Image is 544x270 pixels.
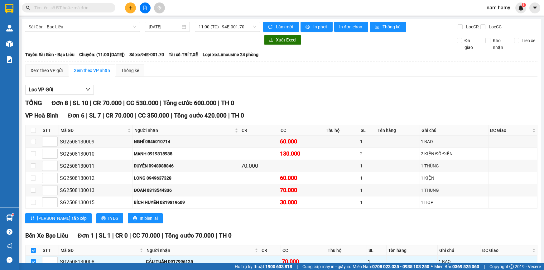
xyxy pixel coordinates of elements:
[264,35,301,45] button: downloadXuất Excel
[41,125,59,136] th: STT
[30,216,35,221] span: sort-ascending
[60,127,126,134] span: Mã GD
[372,264,429,269] strong: 0708 023 035 - 0935 103 250
[375,25,380,30] span: bar-chart
[280,137,323,146] div: 60.000
[37,215,87,222] span: [PERSON_NAME] sắp xếp
[86,112,88,119] span: |
[431,265,433,268] span: ⚪️
[160,99,161,107] span: |
[25,112,59,119] span: VP Hoà Bình
[360,150,375,157] div: 2
[297,263,298,270] span: |
[89,112,101,119] span: SL 7
[115,232,128,239] span: CR 0
[421,175,487,181] div: 1 KIỆN
[26,6,30,10] span: search
[452,264,479,269] strong: 0369 525 060
[74,67,110,74] div: Xem theo VP nhận
[439,258,479,265] div: 1 BAO
[126,99,158,107] span: CC 530.000
[302,263,351,270] span: Cung cấp máy in - giấy in:
[263,22,299,32] button: syncLàm mới
[519,37,538,44] span: Trên xe
[334,22,368,32] button: In đơn chọn
[129,232,131,239] span: |
[78,232,94,239] span: Đơn 1
[60,150,132,158] div: SG2508130010
[51,99,68,107] span: Đơn 8
[6,215,13,221] img: warehouse-icon
[103,112,104,119] span: |
[216,232,217,239] span: |
[486,23,503,30] span: Lọc CC
[60,186,132,194] div: SG2508130013
[171,112,172,119] span: |
[70,99,71,107] span: |
[162,232,163,239] span: |
[128,6,133,10] span: plus
[203,51,258,58] span: Loại xe: Limousine 24 phòng
[121,67,139,74] div: Thống kê
[522,3,525,7] span: 1
[134,187,239,194] div: ĐOAN 0813544336
[169,51,198,58] span: Tài xế: TRÍ T,XẾ
[269,38,273,43] span: download
[163,99,216,107] span: Tổng cước 600.000
[60,174,132,182] div: SG2508130012
[281,245,326,256] th: CC
[260,245,281,256] th: CR
[146,258,259,265] div: CẬU TUẤN 0917996125
[165,232,214,239] span: Tổng cước 70.000
[218,99,219,107] span: |
[280,149,323,158] div: 130.000
[123,99,125,107] span: |
[134,199,239,206] div: BÍCH HUYỀN 0819819609
[134,162,239,169] div: DUYÊN 0948988846
[25,232,68,239] span: Bến Xe Bạc Liêu
[59,184,133,196] td: SG2508130013
[421,199,487,206] div: 1 HỌP
[387,245,438,256] th: Tên hàng
[59,148,133,160] td: SG2508130010
[96,213,123,223] button: printerIn DS
[420,125,489,136] th: Ghi chú
[280,186,323,195] div: 70.000
[7,229,12,235] span: question-circle
[240,125,279,136] th: CR
[29,22,136,31] span: Sài Gòn - Bạc Liêu
[60,199,132,206] div: SG2508130015
[434,263,479,270] span: Miền Bắc
[60,247,138,254] span: Mã GD
[368,258,385,265] div: 1
[280,174,323,182] div: 60.000
[219,232,232,239] span: TH 0
[324,125,359,136] th: Thu hộ
[60,258,144,266] div: SG2508130008
[143,6,147,10] span: file-add
[68,112,84,119] span: Đơn 6
[73,99,88,107] span: SL 10
[241,162,278,170] div: 70.000
[96,232,97,239] span: |
[383,23,401,30] span: Thống kê
[221,99,234,107] span: TH 0
[6,56,13,63] img: solution-icon
[306,25,311,30] span: printer
[228,112,230,119] span: |
[421,187,487,194] div: 1 THÙNG
[31,67,63,74] div: Xem theo VP gửi
[268,25,273,30] span: sync
[134,138,239,145] div: NGHĨ 0846010714
[25,85,94,95] button: Lọc VP Gửi
[6,25,13,31] img: warehouse-icon
[313,23,328,30] span: In phơi
[5,4,13,13] img: logo-vxr
[522,3,526,7] sup: 1
[25,213,92,223] button: sort-ascending[PERSON_NAME] sắp xếp
[482,4,515,12] span: nam.hamy
[59,136,133,148] td: SG2508130009
[60,138,132,146] div: SG2508130009
[462,37,481,51] span: Đã giao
